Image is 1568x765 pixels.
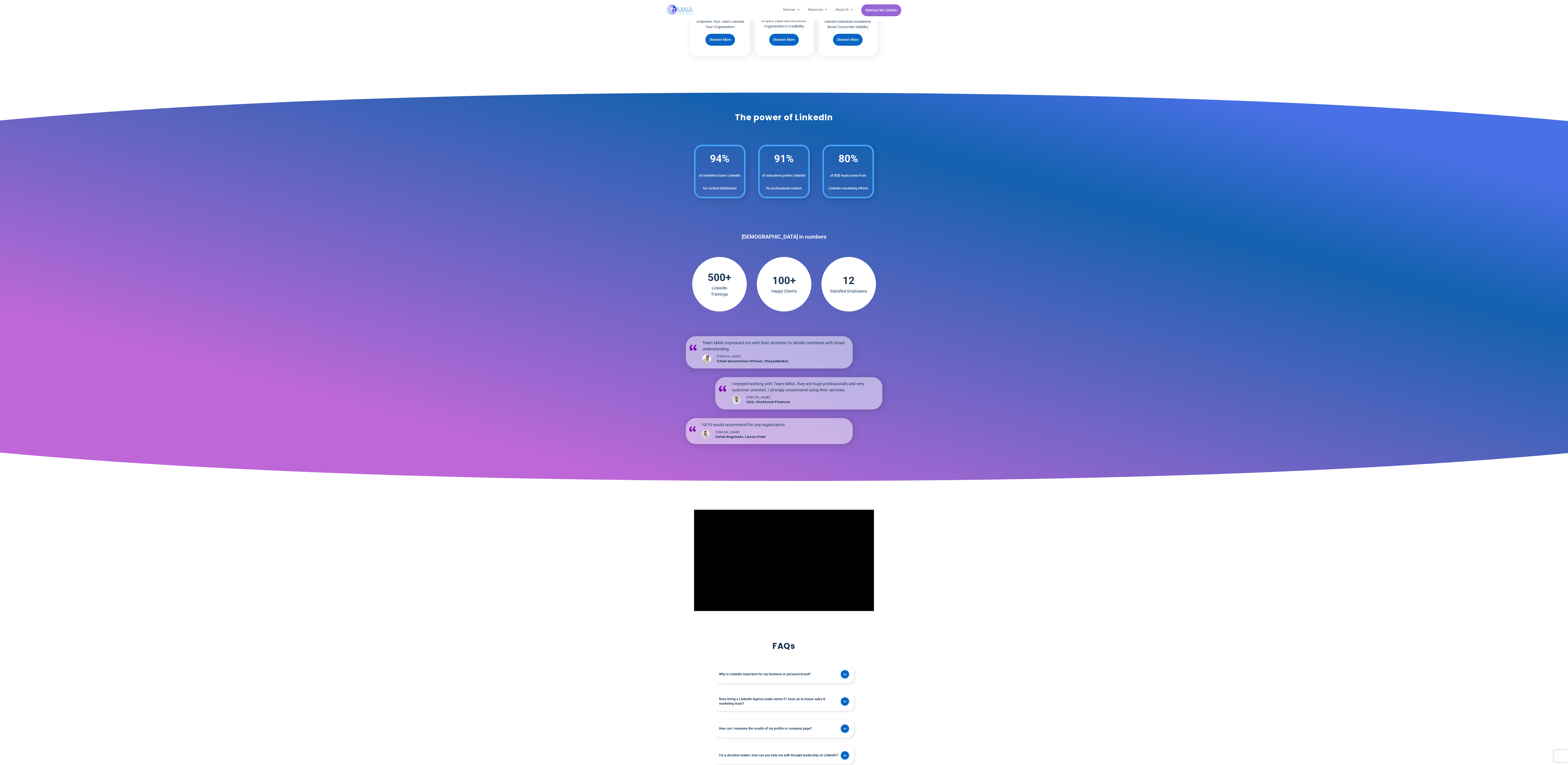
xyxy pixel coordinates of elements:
iframe: Optimize Your LinkedIn with MAIA Digital [694,510,874,611]
img: Picture of Anshel Axelbaum [701,430,710,439]
a: Resources [804,4,831,15]
h2: 10/10 would recommend for any organization [701,422,852,428]
span: % [850,152,858,165]
img: Picture of Shimon Chadad [732,395,741,404]
a: Does hiring a LinkedIn Agency make sense if I have an in-house sales & marketing team? [719,697,839,706]
a: About Us [831,4,857,15]
h5: [PERSON_NAME] [717,354,849,359]
span: 500 [708,271,726,284]
p: Chief Innovation Officer, PlayerMaker​ [717,359,849,364]
span: 12 [843,274,855,287]
img: quotes [688,342,698,353]
div: Does hiring a LinkedIn Agency make sense if I have an in-house sales & marketing team? [714,692,854,711]
h2: Team MAIA impressed me with their attention to details combined with broad understanding. [702,340,849,352]
img: Picture of Erez Morag [702,355,711,363]
p: CEO, Shufersal Finance​ [746,400,878,405]
img: quotes [688,424,697,434]
h2: Satisfied Employees [824,288,874,294]
a: Discover More [833,34,863,46]
h2: Happy Clients [759,288,809,294]
img: quotes [717,383,728,394]
a: I'm a decision-maker; how can you help me with thought leadership on LinkedIn? [719,753,839,758]
p: Empower Your Team, Elevate Your Organization [694,19,747,30]
a: Optimize My Linkedin [861,4,901,16]
h2: FAQs [714,640,854,652]
span: % [786,152,794,165]
p: of executives prefer LinkedIn for professional content [762,169,806,195]
span: 91 [774,152,786,165]
span: 100 [772,274,790,287]
h2: LinkedIn Trainings [694,285,745,297]
span: Discover More [773,36,795,44]
div: How can I measure the results of my profile or company page? [714,720,854,738]
span: Discover More [710,36,731,44]
p: of marketers favor LinkedIn for content distribution [698,169,742,195]
nav: Menu [779,4,857,15]
a: How can I measure the results of my profile or company page? [719,726,839,731]
div: Why is LinkedIn important for my business or personal brand? [714,665,854,683]
span: % [722,152,729,165]
a: Discover More [705,34,735,46]
div: I'm a decision-maker; how can you help me with thought leadership on LinkedIn? [714,746,854,764]
span: Optimize My Linkedin [865,6,897,14]
a: Discover More [769,34,799,46]
p: Amplify Expertise and Boost Organization's Credibility [757,18,811,29]
p: of B2B leads come from LinkedIn marketing efforts [826,169,870,195]
p: Elevate Individual Excellence, Boost Corporate Visibility [821,19,874,30]
span: + [790,274,809,287]
span: 94 [710,152,722,165]
p: Sales Engineer, Locus View​ [715,434,851,440]
h5: [PERSON_NAME] [715,430,851,434]
span: + [726,271,745,284]
span: Discover More [837,36,858,44]
h2: I enjoyed working with Team MAIA. they are huge professionals and very customer oriented. I stron... [732,381,878,393]
a: Services [779,4,804,15]
span: 80 [839,152,850,165]
a: Why is LinkedIn important for my business or personal brand? [719,672,839,676]
h5: [PERSON_NAME] [746,395,878,400]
